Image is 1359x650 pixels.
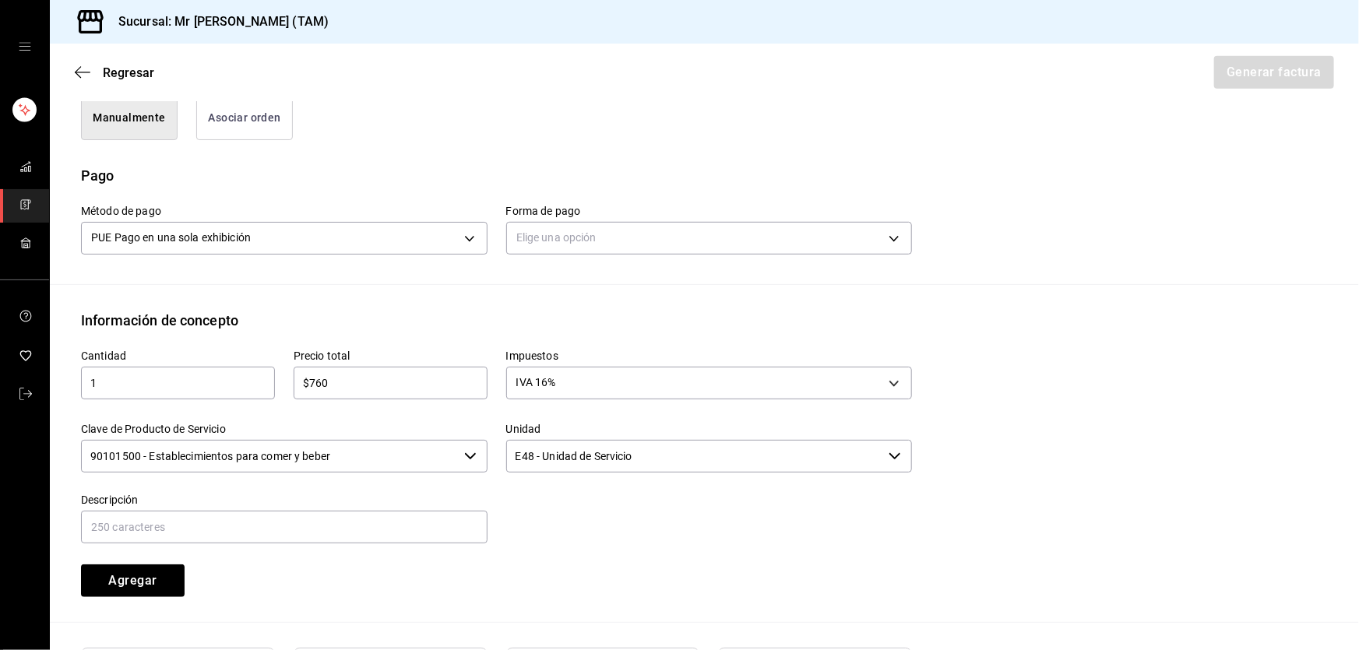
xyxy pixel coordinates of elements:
span: Regresar [103,65,154,80]
button: Asociar orden [196,96,293,140]
input: $0.00 [294,374,488,392]
input: Elige una opción [81,440,458,473]
label: Cantidad [81,350,275,361]
label: Clave de Producto de Servicio [81,423,488,434]
button: Manualmente [81,96,178,140]
div: Elige una opción [506,222,913,255]
button: Regresar [75,65,154,80]
span: IVA 16% [516,374,556,390]
label: Precio total [294,350,488,361]
button: open drawer [19,40,31,53]
div: Pago [81,165,114,186]
div: Información de concepto [81,310,238,331]
label: Unidad [506,423,913,434]
label: Descripción [81,494,488,505]
input: 250 caracteres [81,511,488,543]
button: Agregar [81,564,185,597]
input: Elige una opción [506,440,883,473]
span: PUE Pago en una sola exhibición [91,230,251,245]
label: Forma de pago [506,206,913,216]
label: Método de pago [81,206,488,216]
h3: Sucursal: Mr [PERSON_NAME] (TAM) [106,12,329,31]
label: Impuestos [506,350,913,361]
